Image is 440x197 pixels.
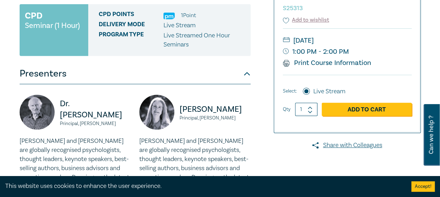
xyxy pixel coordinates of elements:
a: Add to Cart [322,103,412,116]
span: Select: [283,87,297,95]
p: [PERSON_NAME] and [PERSON_NAME] are globally recognised psychologists, thought leaders, keynote s... [20,137,131,191]
input: 1 [295,103,317,116]
button: Presenters [20,63,251,84]
label: Qty [283,105,291,113]
p: [PERSON_NAME] and [PERSON_NAME] are globally recognised psychologists, thought leaders, keynote s... [139,137,251,191]
img: Practice Management & Business Skills [163,13,175,19]
small: 1:00 PM - 2:00 PM [283,46,412,57]
a: Share with Colleagues [274,141,421,150]
button: Accept cookies [411,181,435,192]
img: https://s3.ap-southeast-2.amazonaws.com/leo-cussen-store-production-content/Contacts/Bob%20Murray... [20,95,55,130]
h3: CPD [25,9,42,22]
span: Can we help ? [428,108,434,161]
span: Delivery Mode [99,21,163,30]
small: Principal, [PERSON_NAME] [60,121,131,126]
small: [DATE] [283,35,412,46]
li: 1 Point [181,11,196,20]
label: Live Stream [313,87,345,96]
small: S25313 [283,4,303,12]
p: Live Streamed One Hour Seminars [163,31,245,49]
span: Live Stream [163,21,196,29]
small: Principal, [PERSON_NAME] [180,116,251,121]
p: [PERSON_NAME] [180,104,251,115]
div: This website uses cookies to enhance the user experience. [5,182,401,191]
button: Add to wishlist [283,16,329,24]
p: Dr. [PERSON_NAME] [60,98,131,121]
a: Print Course Information [283,58,371,67]
span: Program type [99,31,163,49]
span: CPD Points [99,11,163,20]
img: https://s3.ap-southeast-2.amazonaws.com/leo-cussen-store-production-content/Contacts/Alicia%20For... [139,95,174,130]
small: Seminar (1 Hour) [25,22,80,29]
